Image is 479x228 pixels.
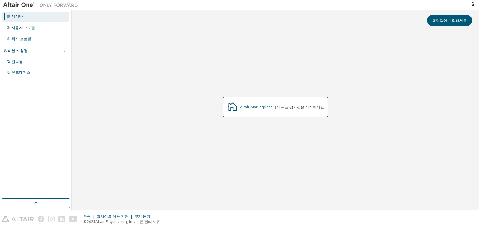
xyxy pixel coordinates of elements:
font: 라이센스 설정 [4,48,27,53]
img: 알타이르 원 [3,2,81,8]
img: youtube.svg [69,216,78,222]
font: Altair Engineering, Inc. 모든 권리 보유. [95,219,161,224]
font: 2025 [87,219,95,224]
font: 은둔 [83,214,91,219]
font: 관리됨 [12,59,23,64]
img: altair_logo.svg [2,216,34,222]
img: instagram.svg [48,216,55,222]
a: Altair Marketplace [240,104,273,110]
font: 영업팀에 문의하세요 [432,18,467,23]
img: linkedin.svg [58,216,65,222]
img: facebook.svg [38,216,44,222]
font: 쿠키 동의 [134,214,150,219]
font: 에서 무료 평가판을 시작하세요 [273,104,324,110]
font: 회사 프로필 [12,36,31,42]
font: 계기반 [12,14,23,19]
font: 사용자 프로필 [12,25,35,30]
font: 온프레미스 [12,70,30,75]
font: © [83,219,87,224]
font: 웹사이트 이용 약관 [97,214,128,219]
button: 영업팀에 문의하세요 [427,15,472,26]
